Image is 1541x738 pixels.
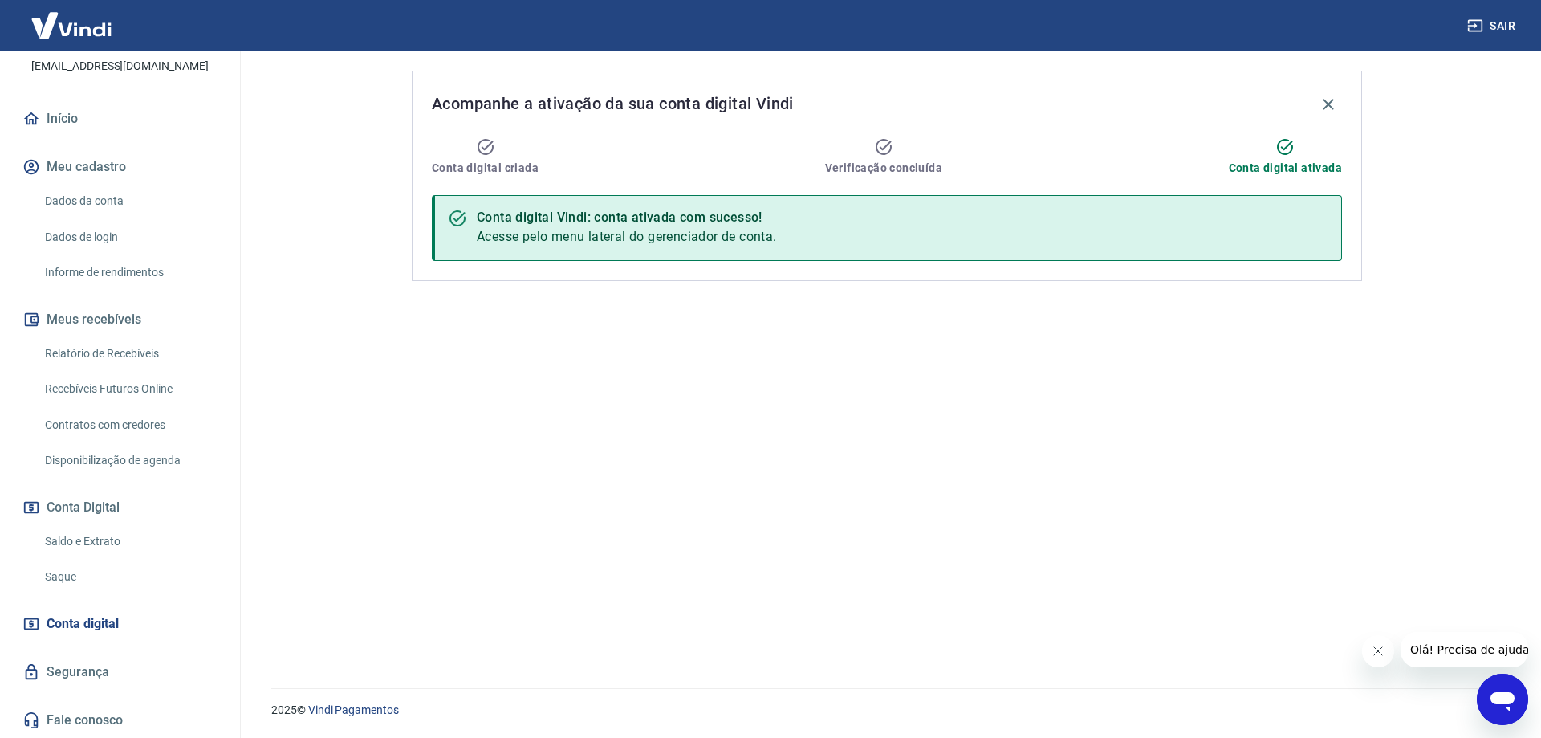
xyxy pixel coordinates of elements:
[19,149,221,185] button: Meu cadastro
[1477,674,1528,725] iframe: Botão para abrir a janela de mensagens
[39,561,221,593] a: Saque
[432,160,539,176] span: Conta digital criada
[477,208,777,227] div: Conta digital Vindi: conta ativada com sucesso!
[19,302,221,337] button: Meus recebíveis
[39,373,221,406] a: Recebíveis Futuros Online
[39,256,221,289] a: Informe de rendimentos
[39,337,221,370] a: Relatório de Recebíveis
[1229,160,1342,176] span: Conta digital ativada
[39,185,221,218] a: Dados da conta
[1464,11,1522,41] button: Sair
[19,490,221,525] button: Conta Digital
[19,654,221,690] a: Segurança
[1401,632,1528,667] iframe: Mensagem da empresa
[39,444,221,477] a: Disponibilização de agenda
[432,91,794,116] span: Acompanhe a ativação da sua conta digital Vindi
[39,525,221,558] a: Saldo e Extrato
[308,703,399,716] a: Vindi Pagamentos
[19,101,221,137] a: Início
[477,229,777,244] span: Acesse pelo menu lateral do gerenciador de conta.
[39,409,221,442] a: Contratos com credores
[271,702,1502,719] p: 2025 ©
[39,221,221,254] a: Dados de login
[19,606,221,642] a: Conta digital
[31,58,209,75] p: [EMAIL_ADDRESS][DOMAIN_NAME]
[1362,635,1394,667] iframe: Fechar mensagem
[13,18,227,51] p: TERRITORIO DO SAPATO COM DE CALC EIRELI ME
[19,1,124,50] img: Vindi
[825,160,942,176] span: Verificação concluída
[19,703,221,738] a: Fale conosco
[10,11,135,24] span: Olá! Precisa de ajuda?
[47,613,119,635] span: Conta digital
